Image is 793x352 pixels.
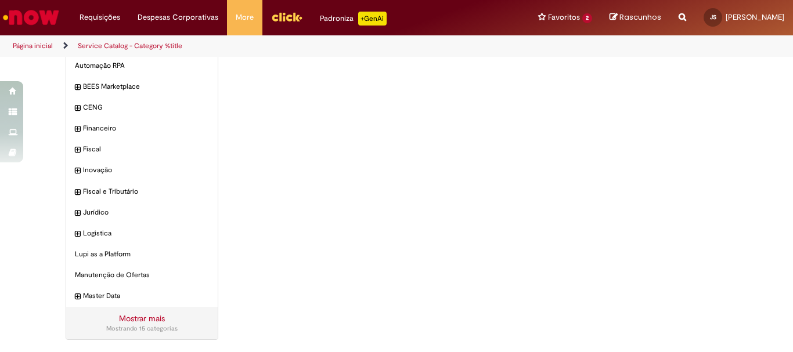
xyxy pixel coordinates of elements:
[582,13,592,23] span: 2
[80,12,120,23] span: Requisições
[66,97,218,118] div: expandir categoria CENG CENG
[75,103,80,114] i: expandir categoria CENG
[66,285,218,307] div: expandir categoria Master Data Master Data
[9,35,520,57] ul: Trilhas de página
[66,202,218,223] div: expandir categoria Jurídico Jurídico
[66,159,218,181] div: expandir categoria Inovação Inovação
[75,228,80,240] i: expandir categoria Logistica
[66,118,218,139] div: expandir categoria Financeiro Financeiro
[619,12,661,23] span: Rascunhos
[119,313,165,324] a: Mostrar mais
[75,82,80,93] i: expandir categoria BEES Marketplace
[75,187,80,198] i: expandir categoria Fiscal e Tributário
[83,124,209,133] span: Financeiro
[75,208,80,219] i: expandir categoria Jurídico
[75,124,80,135] i: expandir categoria Financeiro
[75,270,209,280] span: Manutenção de Ofertas
[1,6,61,29] img: ServiceNow
[83,144,209,154] span: Fiscal
[83,165,209,175] span: Inovação
[358,12,387,26] p: +GenAi
[548,12,580,23] span: Favoritos
[83,291,209,301] span: Master Data
[66,223,218,244] div: expandir categoria Logistica Logistica
[66,181,218,202] div: expandir categoria Fiscal e Tributário Fiscal e Tributário
[138,12,218,23] span: Despesas Corporativas
[66,76,218,97] div: expandir categoria BEES Marketplace BEES Marketplace
[83,228,209,238] span: Logistica
[83,208,209,217] span: Jurídico
[726,12,784,22] span: [PERSON_NAME]
[75,249,209,259] span: Lupi as a Platform
[83,103,209,113] span: CENG
[271,8,302,26] img: click_logo_yellow_360x200.png
[66,244,218,265] div: Lupi as a Platform
[610,12,661,23] a: Rascunhos
[66,264,218,286] div: Manutenção de Ofertas
[66,55,218,77] div: Automação RPA
[75,144,80,156] i: expandir categoria Fiscal
[75,291,80,303] i: expandir categoria Master Data
[236,12,254,23] span: More
[83,82,209,92] span: BEES Marketplace
[75,61,209,71] span: Automação RPA
[75,324,209,333] div: Mostrando 15 categorias
[78,41,182,50] a: Service Catalog - Category %title
[83,187,209,197] span: Fiscal e Tributário
[75,165,80,177] i: expandir categoria Inovação
[710,13,716,21] span: JS
[13,41,53,50] a: Página inicial
[320,12,387,26] div: Padroniza
[66,139,218,160] div: expandir categoria Fiscal Fiscal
